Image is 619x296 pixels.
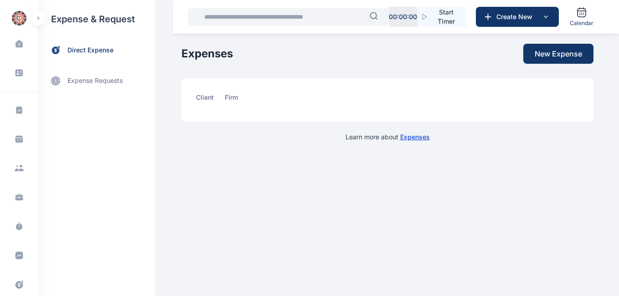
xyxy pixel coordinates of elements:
span: client [196,93,214,107]
span: New Expense [535,48,582,59]
p: Learn more about [346,133,430,142]
a: direct expense [38,38,155,62]
button: New Expense [523,44,593,64]
span: direct expense [67,46,113,55]
button: Start Timer [418,7,466,27]
span: firm [225,93,238,107]
span: Calendar [570,20,593,27]
span: Start Timer [433,8,459,26]
p: 00 : 00 : 00 [389,12,417,21]
button: Create New [476,7,559,27]
a: firm [225,93,249,107]
span: Create New [493,12,540,21]
a: client [196,93,225,107]
a: Calendar [566,3,597,31]
div: expense requests [38,62,155,92]
a: Expenses [400,133,430,141]
a: expense requests [38,70,155,92]
h1: Expenses [181,46,233,61]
